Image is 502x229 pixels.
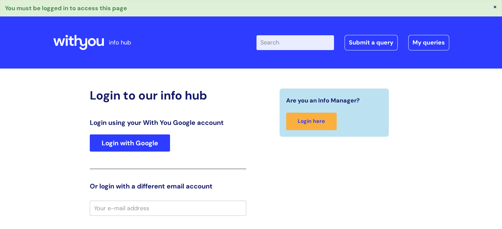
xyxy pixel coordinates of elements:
input: Search [256,35,334,50]
h3: Or login with a different email account [90,182,246,190]
a: Login with Google [90,134,170,152]
h3: Login using your With You Google account [90,119,246,127]
a: Login here [286,113,337,130]
a: My queries [408,35,449,50]
a: Submit a query [345,35,398,50]
h2: Login to our info hub [90,88,246,102]
input: Your e-mail address [90,201,246,216]
button: × [493,4,497,10]
p: info hub [109,37,131,48]
span: Are you an Info Manager? [286,95,360,106]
